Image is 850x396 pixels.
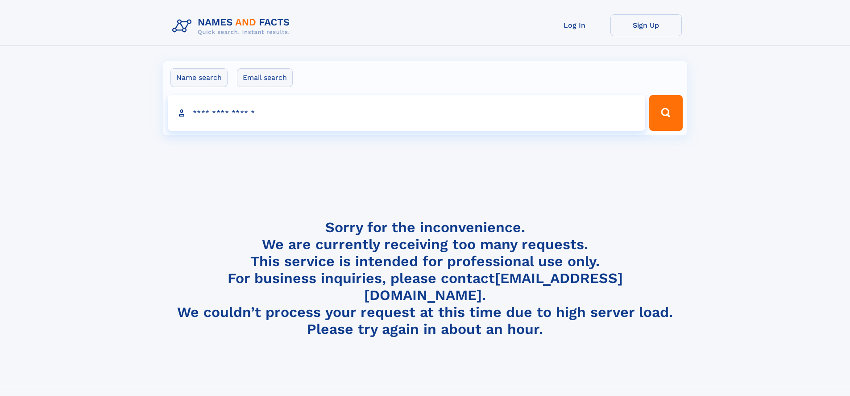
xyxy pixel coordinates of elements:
[610,14,682,36] a: Sign Up
[169,219,682,338] h4: Sorry for the inconvenience. We are currently receiving too many requests. This service is intend...
[168,95,646,131] input: search input
[539,14,610,36] a: Log In
[649,95,682,131] button: Search Button
[169,14,297,38] img: Logo Names and Facts
[237,68,293,87] label: Email search
[170,68,228,87] label: Name search
[364,270,623,304] a: [EMAIL_ADDRESS][DOMAIN_NAME]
